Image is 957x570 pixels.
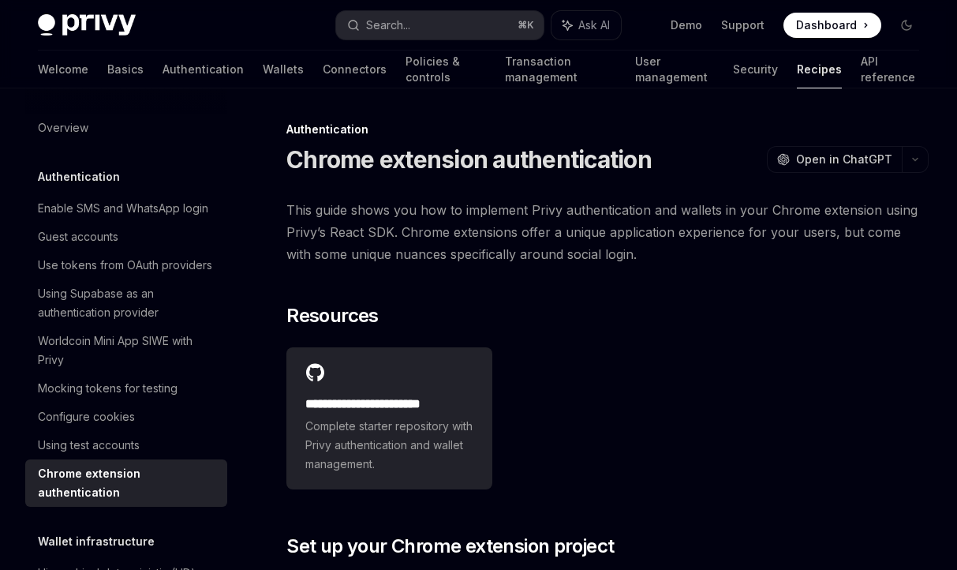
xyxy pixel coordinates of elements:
[286,303,379,328] span: Resources
[25,251,227,279] a: Use tokens from OAuth providers
[38,379,178,398] div: Mocking tokens for testing
[38,284,218,322] div: Using Supabase as an authentication provider
[721,17,764,33] a: Support
[263,51,304,88] a: Wallets
[25,114,227,142] a: Overview
[505,51,616,88] a: Transaction management
[25,279,227,327] a: Using Supabase as an authentication provider
[733,51,778,88] a: Security
[25,374,227,403] a: Mocking tokens for testing
[25,223,227,251] a: Guest accounts
[38,332,218,369] div: Worldcoin Mini App SIWE with Privy
[25,459,227,507] a: Chrome extension authentication
[797,51,842,88] a: Recipes
[783,13,881,38] a: Dashboard
[38,51,88,88] a: Welcome
[38,167,120,186] h5: Authentication
[894,13,919,38] button: Toggle dark mode
[578,17,610,33] span: Ask AI
[25,431,227,459] a: Using test accounts
[38,532,155,551] h5: Wallet infrastructure
[671,17,702,33] a: Demo
[861,51,919,88] a: API reference
[107,51,144,88] a: Basics
[38,436,140,455] div: Using test accounts
[286,347,492,489] a: **** **** **** **** ****Complete starter repository with Privy authentication and wallet management.
[38,14,136,36] img: dark logo
[635,51,714,88] a: User management
[518,19,534,32] span: ⌘ K
[767,146,902,173] button: Open in ChatGPT
[25,194,227,223] a: Enable SMS and WhatsApp login
[406,51,486,88] a: Policies & controls
[286,534,614,559] span: Set up your Chrome extension project
[163,51,244,88] a: Authentication
[286,199,929,265] span: This guide shows you how to implement Privy authentication and wallets in your Chrome extension u...
[323,51,387,88] a: Connectors
[796,17,857,33] span: Dashboard
[366,16,410,35] div: Search...
[38,227,118,246] div: Guest accounts
[305,417,473,474] span: Complete starter repository with Privy authentication and wallet management.
[38,256,212,275] div: Use tokens from OAuth providers
[25,403,227,431] a: Configure cookies
[336,11,544,39] button: Search...⌘K
[551,11,621,39] button: Ask AI
[38,118,88,137] div: Overview
[38,199,208,218] div: Enable SMS and WhatsApp login
[25,327,227,374] a: Worldcoin Mini App SIWE with Privy
[286,122,929,137] div: Authentication
[38,407,135,426] div: Configure cookies
[796,152,892,167] span: Open in ChatGPT
[38,464,218,502] div: Chrome extension authentication
[286,145,652,174] h1: Chrome extension authentication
